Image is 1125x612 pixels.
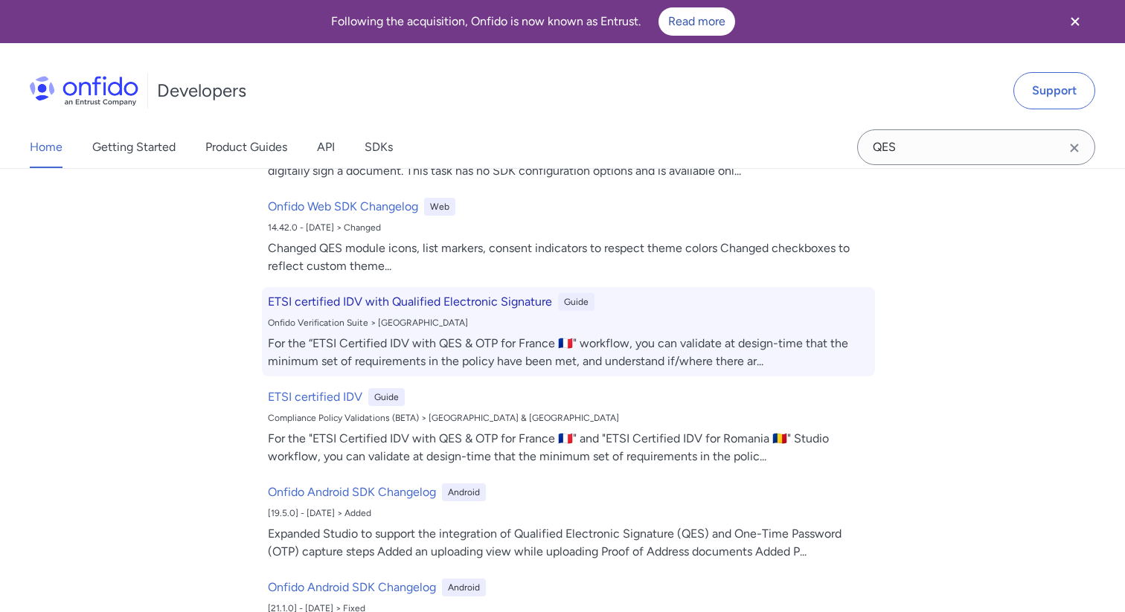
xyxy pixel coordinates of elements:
div: Following the acquisition, Onfido is now known as Entrust. [18,7,1048,36]
h6: Onfido Android SDK Changelog [268,579,436,596]
div: 14.42.0 - [DATE] > Changed [268,222,869,233]
a: ETSI certified IDV with Qualified Electronic SignatureGuideOnfido Verification Suite > [GEOGRAPHI... [262,287,875,376]
h6: Onfido Web SDK Changelog [268,198,418,216]
h6: ETSI certified IDV with Qualified Electronic Signature [268,293,552,311]
div: Expanded Studio to support the integration of Qualified Electronic Signature (QES) and One-Time P... [268,525,869,561]
a: API [317,126,335,168]
svg: Close banner [1066,13,1084,30]
div: Web [424,198,455,216]
a: Product Guides [205,126,287,168]
a: Onfido Web SDK ChangelogWeb14.42.0 - [DATE] > ChangedChanged QES module icons, list markers, cons... [262,192,875,281]
a: Support [1013,72,1095,109]
div: Android [442,483,486,501]
div: [19.5.0] - [DATE] > Added [268,507,869,519]
a: ETSI certified IDVGuideCompliance Policy Validations (BETA) > [GEOGRAPHIC_DATA] & [GEOGRAPHIC_DAT... [262,382,875,471]
div: For the “ETSI Certified IDV with QES & OTP for France 🇫🇷" workflow, you can validate at design-ti... [268,335,869,370]
div: Compliance Policy Validations (BETA) > [GEOGRAPHIC_DATA] & [GEOGRAPHIC_DATA] [268,412,869,424]
a: Home [30,126,62,168]
div: For the "ETSI Certified IDV with QES & OTP for France 🇫🇷" and "ETSI Certified IDV for Romania 🇷🇴"... [268,430,869,466]
button: Close banner [1048,3,1103,40]
a: Onfido Android SDK ChangelogAndroid[19.5.0] - [DATE] > AddedExpanded Studio to support the integr... [262,477,875,567]
a: Getting Started [92,126,176,168]
div: Changed QES module icons, list markers, consent indicators to respect theme colors Changed checkb... [268,239,869,275]
img: Onfido Logo [30,76,138,106]
h1: Developers [157,79,246,103]
h6: ETSI certified IDV [268,388,362,406]
div: Android [442,579,486,596]
svg: Clear search field button [1065,139,1083,157]
a: Read more [658,7,735,36]
div: Guide [368,388,405,406]
div: Onfido Verification Suite > [GEOGRAPHIC_DATA] [268,317,869,329]
input: Onfido search input field [857,129,1095,165]
h6: Onfido Android SDK Changelog [268,483,436,501]
a: SDKs [365,126,393,168]
div: Guide [558,293,594,311]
